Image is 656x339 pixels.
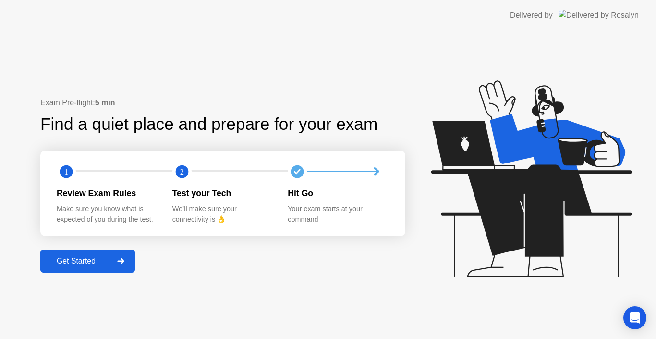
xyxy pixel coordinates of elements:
[288,187,388,200] div: Hit Go
[43,257,109,265] div: Get Started
[559,10,639,21] img: Delivered by Rosalyn
[172,204,273,225] div: We’ll make sure your connectivity is 👌
[40,97,405,109] div: Exam Pre-flight:
[64,167,68,176] text: 1
[288,204,388,225] div: Your exam starts at your command
[95,99,115,107] b: 5 min
[180,167,184,176] text: 2
[40,112,379,137] div: Find a quiet place and prepare for your exam
[57,187,157,200] div: Review Exam Rules
[510,10,553,21] div: Delivered by
[623,306,646,329] div: Open Intercom Messenger
[172,187,273,200] div: Test your Tech
[57,204,157,225] div: Make sure you know what is expected of you during the test.
[40,250,135,273] button: Get Started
